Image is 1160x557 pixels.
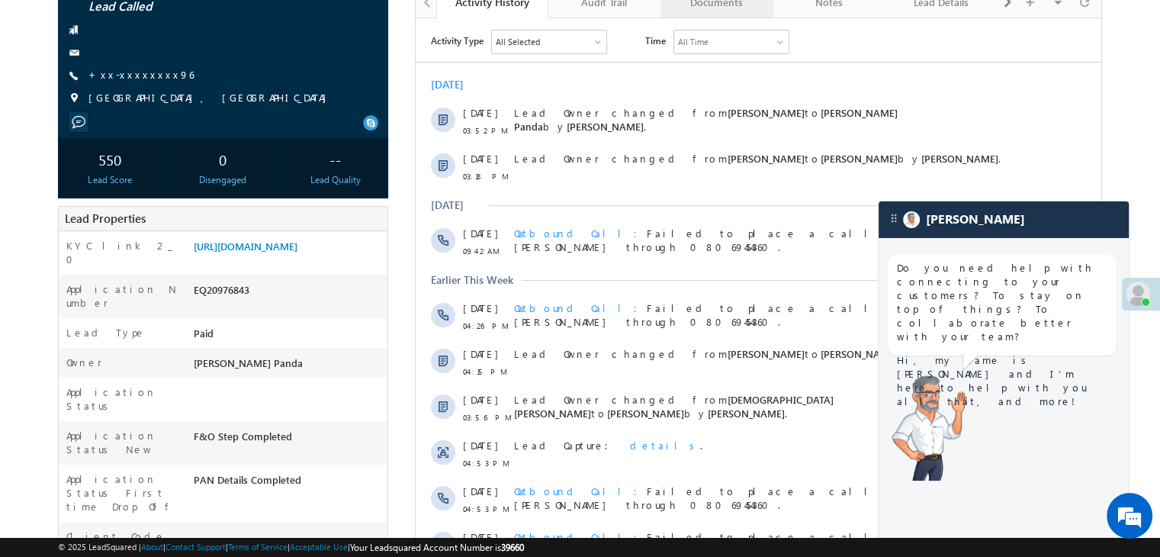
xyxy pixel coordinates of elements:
[405,134,482,146] span: [PERSON_NAME]
[903,211,920,228] img: Carter
[26,80,64,100] img: d_60004797649_company_0_60004797649
[641,290,663,308] span: +50
[88,68,194,81] a: +xx-xxxxxxxx96
[98,512,511,539] span: Failed to place a call from [PERSON_NAME] through 08069454360.
[47,512,82,526] span: [DATE]
[98,466,231,479] span: Outbound Call
[15,60,65,73] div: [DATE]
[98,208,511,235] span: Failed to place a call from [PERSON_NAME] through 08069454360.
[98,420,202,433] span: Lead Capture:
[66,472,178,514] label: Application Status First time Drop Off
[506,134,583,146] span: [PERSON_NAME]
[66,326,146,340] label: Lead Type
[47,420,82,434] span: [DATE]
[190,282,387,304] div: EQ20976843
[194,240,297,253] a: [URL][DOMAIN_NAME]
[47,346,93,360] span: 04:15 PM
[312,329,389,342] span: [PERSON_NAME]
[47,375,82,388] span: [DATE]
[98,283,511,310] span: Failed to place a call from [PERSON_NAME] through 08069454360.
[98,134,585,146] span: Lead Owner changed from to by .
[47,88,82,101] span: [DATE]
[926,212,1025,227] span: Carter
[47,466,82,480] span: [DATE]
[165,542,226,552] a: Contact Support
[230,11,250,34] span: Time
[98,88,482,114] span: Lead Owner changed from to by .
[47,134,82,147] span: [DATE]
[76,12,191,35] div: All Selected
[15,255,98,269] div: Earlier This Week
[151,101,228,114] span: [PERSON_NAME]
[312,88,389,101] span: [PERSON_NAME]
[214,420,284,433] span: details
[98,375,418,401] span: [DEMOGRAPHIC_DATA][PERSON_NAME]
[47,438,93,452] span: 04:53 PM
[66,282,178,310] label: Application Number
[88,91,334,106] span: [GEOGRAPHIC_DATA], [GEOGRAPHIC_DATA]
[292,388,369,401] span: [PERSON_NAME]
[175,145,271,173] div: 0
[47,530,93,543] span: 04:53 PM
[47,392,93,406] span: 03:56 PM
[47,208,82,222] span: [DATE]
[98,512,231,525] span: Outbound Call
[312,134,389,146] span: [PERSON_NAME]
[897,353,1107,408] p: Hi, my name is [PERSON_NAME] and I’m here to help with you all that, and more!
[506,329,583,342] span: [PERSON_NAME]
[47,105,93,119] span: 03:52 PM
[190,472,387,494] div: PAN Details Completed
[58,540,524,555] span: © 2025 LeadSquared | | | | |
[288,173,384,187] div: Lead Quality
[194,356,303,369] span: [PERSON_NAME] Panda
[641,215,663,233] span: +50
[190,326,387,347] div: Paid
[47,301,93,314] span: 04:26 PM
[66,239,178,266] label: KYC link 2_0
[66,385,178,413] label: Application Status
[15,180,65,194] div: [DATE]
[250,8,287,44] div: Minimize live chat window
[191,388,268,401] span: [PERSON_NAME]
[62,145,158,173] div: 550
[62,173,158,187] div: Lead Score
[175,173,271,187] div: Disengaged
[15,11,68,34] span: Activity Type
[66,530,165,543] label: Client Code
[262,17,293,31] div: All Time
[98,283,231,296] span: Outbound Call
[98,466,511,493] span: Failed to place a call from [PERSON_NAME] through 08069454360.
[47,283,82,297] span: [DATE]
[98,375,418,401] span: Lead Owner changed from to by .
[641,473,663,491] span: +50
[888,212,900,224] img: carter-drag
[98,88,482,114] span: [PERSON_NAME] Panda
[98,208,231,221] span: Outbound Call
[641,519,663,537] span: +50
[80,17,124,31] div: All Selected
[47,329,82,343] span: [DATE]
[98,420,601,434] div: .
[190,429,387,450] div: F&O Step Completed
[405,329,482,342] span: [PERSON_NAME]
[141,542,163,552] a: About
[878,201,1129,538] div: carter-dragCarter[PERSON_NAME]Do you need help with connecting to your customers? To stay on top ...
[228,542,288,552] a: Terms of Service
[897,261,1107,343] p: Do you need help with connecting to your customers? To stay on top of things? To collaborate bett...
[888,372,972,481] img: carter
[207,438,277,459] em: Start Chat
[350,542,524,553] span: Your Leadsquared Account Number is
[66,429,178,456] label: Application Status New
[79,80,256,100] div: Chat with us now
[47,151,93,165] span: 03:18 PM
[66,356,102,369] label: Owner
[47,226,93,240] span: 09:42 AM
[501,542,524,553] span: 39660
[288,145,384,173] div: --
[20,141,278,424] textarea: Type your message and hit 'Enter'
[47,484,93,497] span: 04:53 PM
[290,542,348,552] a: Acceptable Use
[98,329,585,342] span: Lead Owner changed from to by .
[65,211,146,226] span: Lead Properties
